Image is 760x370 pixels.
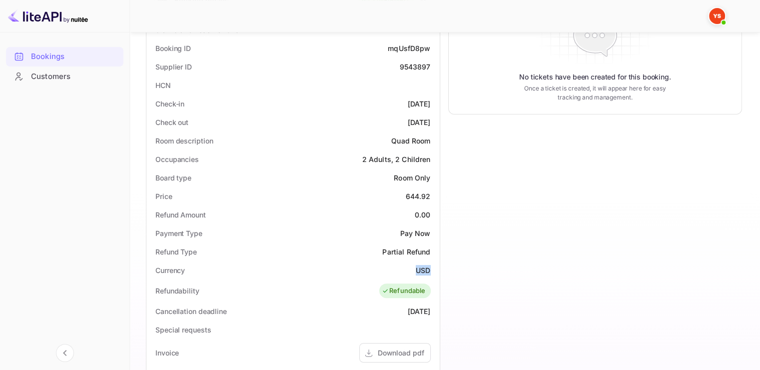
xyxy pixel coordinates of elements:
img: LiteAPI logo [8,8,88,24]
div: [DATE] [408,98,431,109]
div: Cancellation deadline [155,306,227,316]
div: Quad Room [391,135,430,146]
div: mqUsfD8pw [388,43,430,53]
div: Refundability [155,285,199,296]
div: Refund Amount [155,209,206,220]
div: Booking ID [155,43,191,53]
div: [DATE] [408,306,431,316]
div: Refundable [382,286,426,296]
div: Currency [155,265,185,275]
div: Invoice [155,347,179,358]
div: [DATE] [408,117,431,127]
div: Payment Type [155,228,202,238]
div: Board type [155,172,191,183]
img: Yandex Support [709,8,725,24]
p: No tickets have been created for this booking. [519,72,671,82]
div: 2 Adults, 2 Children [362,154,431,164]
div: Check-in [155,98,184,109]
div: Refund Type [155,246,197,257]
div: Download pdf [378,347,424,358]
div: Pay Now [400,228,430,238]
div: 644.92 [406,191,431,201]
a: Bookings [6,47,123,65]
p: Once a ticket is created, it will appear here for easy tracking and management. [517,84,674,102]
button: Collapse navigation [56,344,74,362]
div: USD [416,265,430,275]
div: HCN [155,80,171,90]
div: Special requests [155,324,211,335]
div: Supplier ID [155,61,192,72]
div: Partial Refund [382,246,430,257]
div: Occupancies [155,154,199,164]
div: Price [155,191,172,201]
div: 9543897 [399,61,430,72]
div: Room Only [394,172,430,183]
div: Customers [6,67,123,86]
div: Check out [155,117,188,127]
div: 0.00 [415,209,431,220]
a: Customers [6,67,123,85]
div: Bookings [6,47,123,66]
div: Customers [31,71,118,82]
div: Room description [155,135,213,146]
div: Bookings [31,51,118,62]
